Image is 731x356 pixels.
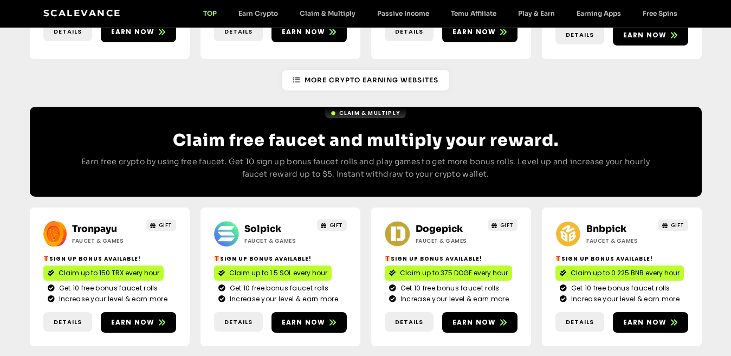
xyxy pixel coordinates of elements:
[43,8,121,18] a: Scalevance
[101,22,176,42] a: Earn now
[366,9,440,17] a: Passive Income
[54,27,82,36] span: Details
[111,318,155,327] span: Earn now
[227,283,329,293] span: Get 10 free bonus faucet rolls
[452,318,496,327] span: Earn now
[159,221,172,229] span: GIFT
[101,312,176,333] a: Earn now
[452,27,496,37] span: Earn now
[244,237,312,245] h2: Faucet & Games
[289,9,366,17] a: Claim & Multiply
[72,223,117,235] a: Tronpayu
[555,256,561,261] img: 🎁
[56,294,167,304] span: Increase your level & earn more
[500,221,514,229] span: GIFT
[555,266,684,281] a: Claim up to 0.225 BNB every hour
[555,255,688,263] h2: Sign Up Bonus Available!
[214,255,347,263] h2: Sign Up Bonus Available!
[568,294,680,304] span: Increase your level & earn more
[56,283,158,293] span: Get 10 free bonus faucet rolls
[192,9,228,17] a: TOP
[146,219,176,231] a: GIFT
[586,223,626,235] a: Bnbpick
[228,9,289,17] a: Earn Crypto
[571,268,680,278] span: Claim up to 0.225 BNB every hour
[395,318,423,327] span: Details
[244,223,281,235] a: Solpick
[229,268,327,278] span: Claim up to 1.5 SOL every hour
[400,268,508,278] span: Claim up to 375 DOGE every hour
[555,25,604,45] a: Details
[73,156,658,182] p: Earn free crypto by using free faucet. Get 10 sign up bonus faucet rolls and play games to get mo...
[385,22,434,42] a: Details
[271,22,347,42] a: Earn now
[385,255,517,263] h2: Sign Up Bonus Available!
[317,219,347,231] a: GIFT
[671,221,684,229] span: GIFT
[43,312,92,332] a: Details
[43,266,164,281] a: Claim up to 150 TRX every hour
[623,30,667,40] span: Earn now
[385,266,512,281] a: Claim up to 375 DOGE every hour
[214,266,332,281] a: Claim up to 1.5 SOL every hour
[658,219,688,231] a: GIFT
[43,256,49,261] img: 🎁
[623,318,667,327] span: Earn now
[566,9,632,17] a: Earning Apps
[282,70,449,90] a: More Crypto Earning Websites
[305,75,438,85] span: More Crypto Earning Websites
[398,283,500,293] span: Get 10 free bonus faucet rolls
[568,283,670,293] span: Get 10 free bonus faucet rolls
[416,237,483,245] h2: Faucet & Games
[43,22,92,42] a: Details
[227,294,338,304] span: Increase your level & earn more
[442,312,517,333] a: Earn now
[385,256,390,261] img: 🎁
[43,255,176,263] h2: Sign Up Bonus Available!
[111,27,155,37] span: Earn now
[73,131,658,150] h2: Claim free faucet and multiply your reward.
[398,294,509,304] span: Increase your level & earn more
[192,9,688,17] nav: Menu
[224,318,253,327] span: Details
[59,268,159,278] span: Claim up to 150 TRX every hour
[395,27,423,36] span: Details
[488,219,517,231] a: GIFT
[613,312,688,333] a: Earn now
[214,256,219,261] img: 🎁
[282,27,326,37] span: Earn now
[329,221,343,229] span: GIFT
[586,237,654,245] h2: Faucet & Games
[632,9,688,17] a: Free Spins
[555,312,604,332] a: Details
[339,109,400,117] span: Claim & Multiply
[507,9,566,17] a: Play & Earn
[416,223,463,235] a: Dogepick
[325,108,406,118] a: Claim & Multiply
[442,22,517,42] a: Earn now
[282,318,326,327] span: Earn now
[613,25,688,46] a: Earn now
[385,312,434,332] a: Details
[214,22,263,42] a: Details
[566,318,594,327] span: Details
[271,312,347,333] a: Earn now
[440,9,507,17] a: Temu Affiliate
[566,30,594,40] span: Details
[224,27,253,36] span: Details
[54,318,82,327] span: Details
[214,312,263,332] a: Details
[72,237,140,245] h2: Faucet & Games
